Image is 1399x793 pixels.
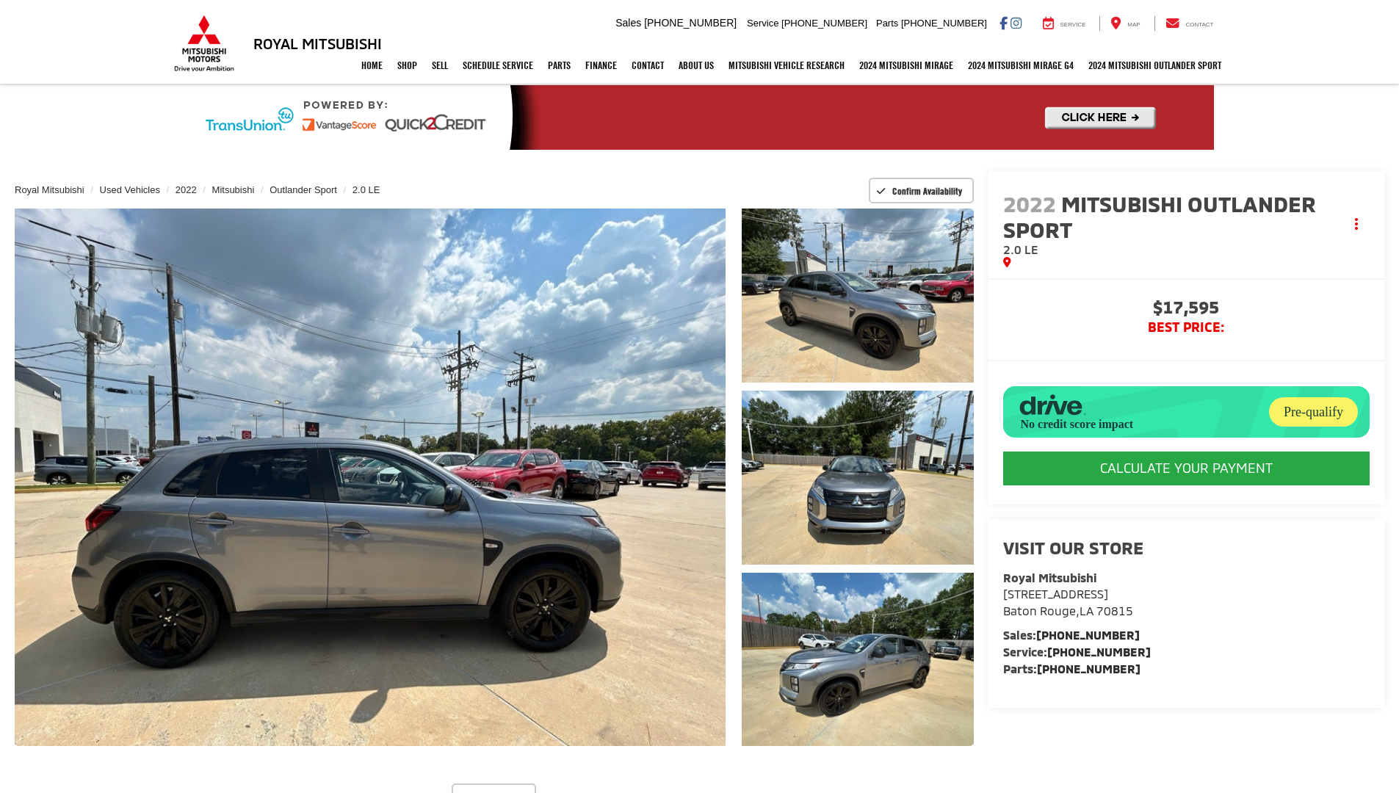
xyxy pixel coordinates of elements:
a: About Us [671,47,721,84]
span: Confirm Availability [892,185,962,197]
span: , [1003,604,1133,618]
strong: Royal Mitsubishi [1003,571,1096,584]
a: Contact [624,47,671,84]
span: 2022 [1003,190,1056,217]
a: [PHONE_NUMBER] [1047,645,1151,659]
span: Contact [1185,21,1213,28]
button: Confirm Availability [869,178,974,203]
a: Expand Photo 3 [742,573,974,747]
span: 2.0 LE [1003,242,1038,256]
img: 2022 Mitsubishi Outlander Sport 2.0 LE [739,388,975,566]
a: 2024 Mitsubishi Mirage G4 [961,47,1081,84]
a: Instagram: Click to visit our Instagram page [1011,17,1022,29]
img: Mitsubishi [171,15,237,72]
img: 2022 Mitsubishi Outlander Sport 2.0 LE [739,206,975,384]
span: Mitsubishi Outlander Sport [1003,190,1316,242]
span: Service [1060,21,1086,28]
a: [PHONE_NUMBER] [1037,662,1140,676]
a: Home [354,47,390,84]
img: 2022 Mitsubishi Outlander Sport 2.0 LE [7,206,732,749]
span: Parts [876,18,898,29]
a: Expand Photo 1 [742,209,974,383]
h2: Visit our Store [1003,538,1370,557]
a: Map [1099,16,1151,31]
a: Expand Photo 0 [15,209,726,746]
span: dropdown dots [1355,218,1358,230]
: CALCULATE YOUR PAYMENT [1003,452,1370,485]
a: 2.0 LE [353,184,380,195]
a: Parts: Opens in a new tab [541,47,578,84]
img: Quick2Credit [186,85,1214,150]
a: Finance [578,47,624,84]
a: 2024 Mitsubishi Mirage [852,47,961,84]
span: BEST PRICE: [1003,320,1370,335]
a: Contact [1154,16,1225,31]
span: Map [1127,21,1140,28]
a: Mitsubishi Vehicle Research [721,47,852,84]
span: [PHONE_NUMBER] [901,18,987,29]
span: [PHONE_NUMBER] [781,18,867,29]
a: Schedule Service: Opens in a new tab [455,47,541,84]
a: Royal Mitsubishi [15,184,84,195]
span: Sales [615,17,641,29]
strong: Parts: [1003,662,1140,676]
a: Expand Photo 2 [742,391,974,565]
a: 2024 Mitsubishi Outlander SPORT [1081,47,1229,84]
a: 2022 [176,184,197,195]
a: [STREET_ADDRESS] Baton Rouge,LA 70815 [1003,587,1133,618]
span: [STREET_ADDRESS] [1003,587,1108,601]
strong: Service: [1003,645,1151,659]
a: Facebook: Click to visit our Facebook page [999,17,1008,29]
span: Service [747,18,778,29]
strong: Sales: [1003,628,1140,642]
button: Actions [1344,211,1370,237]
span: LA [1080,604,1093,618]
a: Outlander Sport [270,184,337,195]
h3: Royal Mitsubishi [253,35,382,51]
a: Mitsubishi [212,184,255,195]
span: $17,595 [1003,298,1370,320]
a: Shop [390,47,424,84]
a: Sell [424,47,455,84]
a: Service [1032,16,1097,31]
span: Baton Rouge [1003,604,1076,618]
img: 2022 Mitsubishi Outlander Sport 2.0 LE [739,571,975,748]
a: [PHONE_NUMBER] [1036,628,1140,642]
span: 70815 [1096,604,1133,618]
span: [PHONE_NUMBER] [644,17,737,29]
a: Used Vehicles [100,184,160,195]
